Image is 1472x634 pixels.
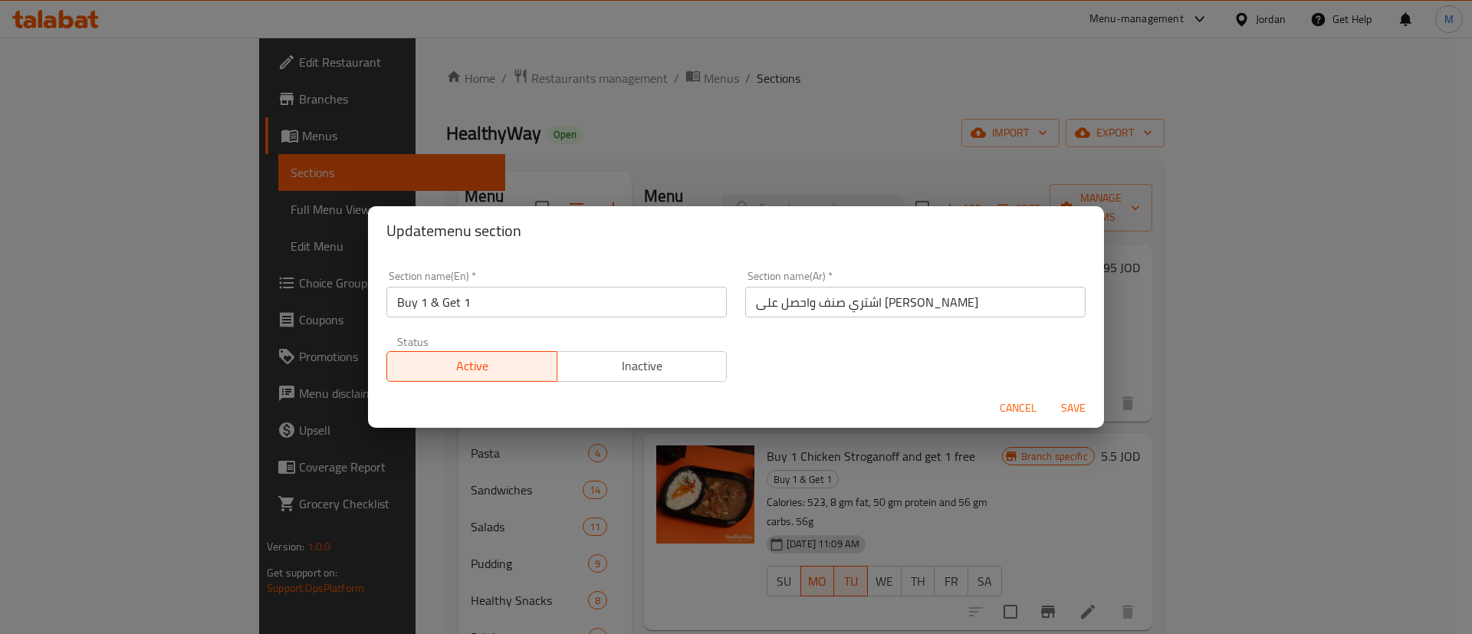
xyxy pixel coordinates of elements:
button: Inactive [557,351,728,382]
button: Active [386,351,557,382]
input: Please enter section name(ar) [745,287,1086,317]
button: Save [1049,394,1098,422]
span: Save [1055,399,1092,418]
input: Please enter section name(en) [386,287,727,317]
span: Cancel [1000,399,1037,418]
span: Inactive [563,355,721,377]
button: Cancel [994,394,1043,422]
span: Active [393,355,551,377]
h2: Update menu section [386,218,1086,243]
